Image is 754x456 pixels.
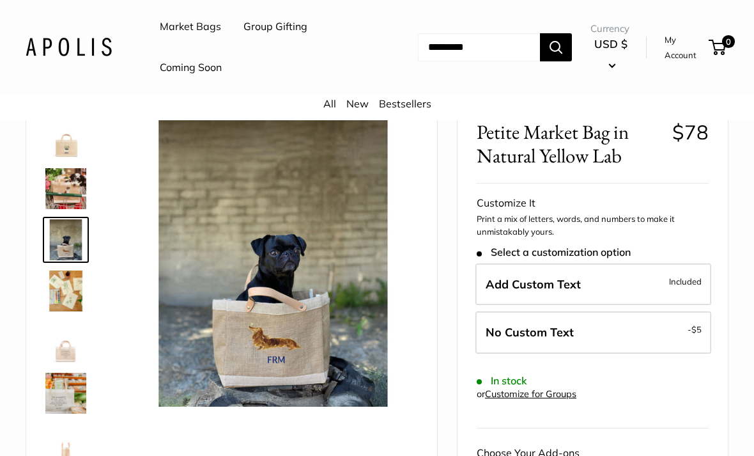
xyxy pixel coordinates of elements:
div: or [477,386,576,403]
span: $78 [672,120,709,145]
img: Petite Market Bag in Natural Yellow Lab [45,219,86,260]
span: No Custom Text [486,325,574,340]
a: Market Bags [160,17,221,36]
img: description_Elevated any trip to the market [45,373,86,414]
a: All [323,97,336,110]
a: description_Elevated any trip to the market [43,370,89,416]
label: Add Custom Text [475,263,711,306]
a: description_Seal of authenticity printed on the backside of every bag. [43,319,89,365]
input: Search... [418,33,540,61]
img: Apolis [26,38,112,56]
a: Group Gifting [243,17,307,36]
img: Petite Market Bag in Natural Yellow Lab [45,117,86,158]
div: Customize It [477,194,709,213]
a: New [346,97,369,110]
button: USD $ [590,34,631,75]
span: 0 [722,35,735,48]
img: description_The artist's desk in Ventura CA [45,271,86,311]
a: Bestsellers [379,97,431,110]
img: description_Seal of authenticity printed on the backside of every bag. [45,322,86,363]
a: Coming Soon [160,58,222,77]
span: Included [669,274,702,289]
a: Petite Market Bag in Natural Yellow Lab [43,114,89,161]
span: In stock [477,375,527,387]
span: Select a customization option [477,246,631,258]
a: description_The artist's desk in Ventura CA [43,268,89,314]
a: My Account [665,32,704,63]
span: Petite Market Bag in Natural Yellow Lab [477,120,663,168]
p: Print a mix of letters, words, and numbers to make it unmistakably yours. [477,213,709,238]
span: - [688,322,702,337]
a: Petite Market Bag in Natural Yellow Lab [43,166,89,212]
span: USD $ [594,37,627,51]
img: Petite Market Bag in Natural Yellow Lab [45,168,86,209]
a: Customize for Groups [485,388,576,400]
img: Petite Market Bag in Natural Yellow Lab [128,117,418,407]
span: $5 [691,324,702,334]
a: 0 [710,40,726,55]
button: Search [540,33,572,61]
a: Petite Market Bag in Natural Yellow Lab [43,217,89,263]
label: Leave Blank [475,311,711,354]
span: Add Custom Text [486,277,581,292]
span: Currency [590,20,631,38]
